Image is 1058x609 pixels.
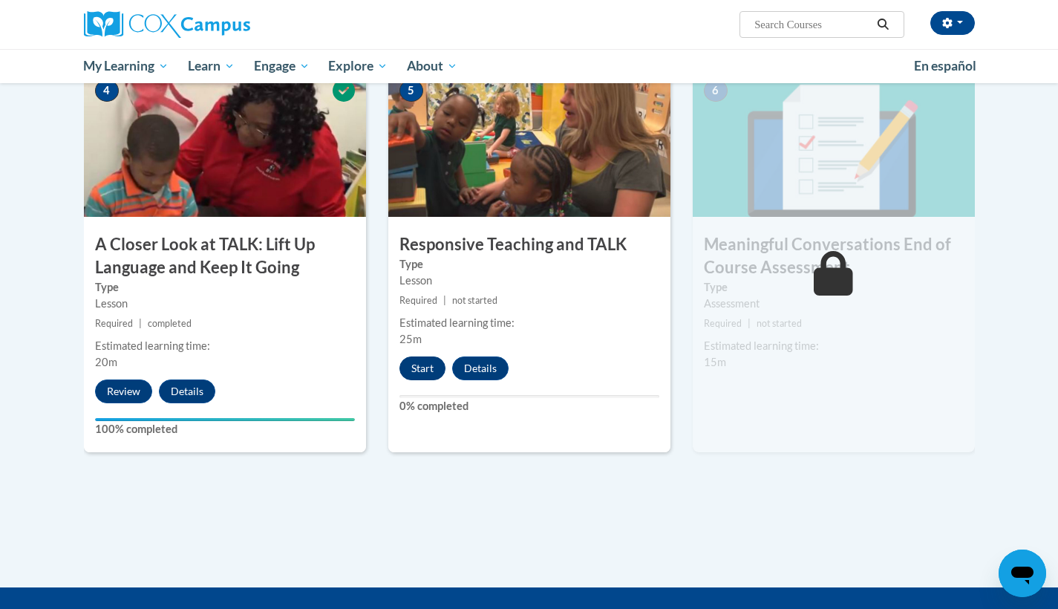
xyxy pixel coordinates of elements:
button: Search [872,16,894,33]
div: Estimated learning time: [399,315,659,331]
div: Estimated learning time: [704,338,964,354]
span: Learn [188,57,235,75]
img: Course Image [388,68,670,217]
a: My Learning [74,49,179,83]
button: Start [399,356,445,380]
a: Cox Campus [84,11,366,38]
span: Required [704,318,742,329]
span: completed [148,318,192,329]
button: Account Settings [930,11,975,35]
a: En español [904,51,986,82]
div: Lesson [399,273,659,289]
label: Type [704,279,964,296]
a: Engage [244,49,319,83]
input: Search Courses [753,16,872,33]
img: Cox Campus [84,11,250,38]
span: Engage [254,57,310,75]
span: Required [399,295,437,306]
span: 5 [399,79,423,102]
iframe: Button to launch messaging window [999,550,1046,597]
span: | [139,318,142,329]
button: Review [95,380,152,403]
label: Type [399,256,659,273]
div: Lesson [95,296,355,312]
label: 0% completed [399,398,659,414]
span: 15m [704,356,726,368]
span: 4 [95,79,119,102]
h3: A Closer Look at TALK: Lift Up Language and Keep It Going [84,233,366,279]
img: Course Image [84,68,366,217]
button: Details [452,356,509,380]
span: not started [757,318,802,329]
a: About [397,49,467,83]
span: | [748,318,751,329]
span: Explore [328,57,388,75]
span: | [443,295,446,306]
div: Assessment [704,296,964,312]
div: Your progress [95,418,355,421]
div: Main menu [62,49,997,83]
label: 100% completed [95,421,355,437]
button: Details [159,380,215,403]
span: Required [95,318,133,329]
span: About [407,57,457,75]
span: 6 [704,79,728,102]
a: Learn [178,49,244,83]
span: My Learning [83,57,169,75]
img: Course Image [693,68,975,217]
div: Estimated learning time: [95,338,355,354]
span: 20m [95,356,117,368]
h3: Responsive Teaching and TALK [388,233,670,256]
span: 25m [399,333,422,345]
label: Type [95,279,355,296]
a: Explore [319,49,397,83]
span: not started [452,295,497,306]
span: En español [914,58,976,74]
h3: Meaningful Conversations End of Course Assessment [693,233,975,279]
